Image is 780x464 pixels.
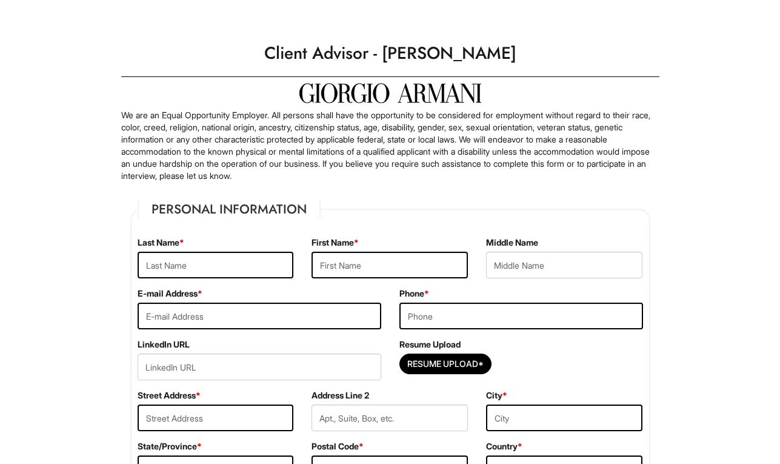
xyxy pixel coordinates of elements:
input: Street Address [138,405,294,431]
label: E-mail Address [138,287,202,300]
input: Phone [399,303,643,329]
input: Last Name [138,252,294,278]
input: LinkedIn URL [138,354,381,380]
label: City [486,389,507,402]
img: Giorgio Armani [299,83,481,103]
label: Resume Upload [399,338,461,351]
label: First Name [312,237,359,249]
input: Apt., Suite, Box, etc. [312,405,468,431]
label: Postal Code [312,440,364,452]
h1: Client Advisor - [PERSON_NAME] [115,36,665,70]
legend: Personal Information [138,200,321,218]
label: Street Address [138,389,201,402]
label: Last Name [138,237,184,249]
label: LinkedIn URL [138,338,190,351]
label: Country [486,440,522,452]
label: Address Line 2 [312,389,369,402]
input: City [486,405,642,431]
p: We are an Equal Opportunity Employer. All persons shall have the opportunity to be considered for... [121,109,659,182]
input: E-mail Address [138,303,381,329]
label: State/Province [138,440,202,452]
input: Middle Name [486,252,642,278]
button: Resume Upload*Resume Upload* [399,354,492,374]
input: First Name [312,252,468,278]
label: Middle Name [486,237,538,249]
label: Phone [399,287,429,300]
